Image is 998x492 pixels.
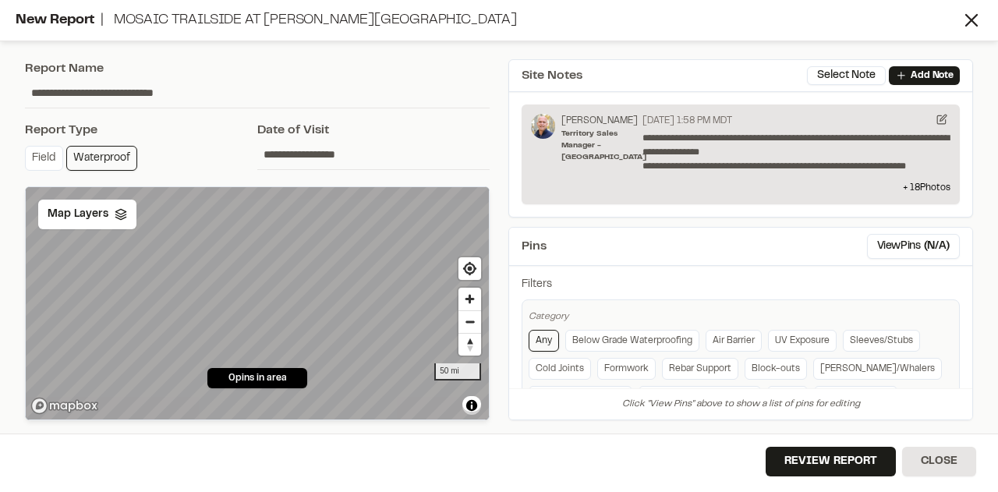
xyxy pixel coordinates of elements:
[639,386,761,408] a: Pier-Pile Caps/Pile Heads
[509,388,972,419] div: Click "View Pins" above to show a list of pins for editing
[814,386,897,408] a: Water Intrusion
[522,237,547,256] span: Pins
[529,330,559,352] a: Any
[813,358,942,380] a: [PERSON_NAME]/Whalers
[462,396,481,415] button: Toggle attribution
[745,358,807,380] a: Block-outs
[531,181,950,195] p: + 18 Photo s
[843,330,920,352] a: Sleeves/Stubs
[529,386,632,408] a: Soldier Piles/Lagging
[529,310,953,324] div: Category
[458,310,481,333] button: Zoom out
[561,114,646,128] p: [PERSON_NAME]
[458,257,481,280] button: Find my location
[924,238,950,255] span: ( N/A )
[807,66,886,85] button: Select Note
[766,447,896,476] button: Review Report
[25,59,490,78] div: Report Name
[114,14,517,27] span: Mosaic Trailside at [PERSON_NAME][GEOGRAPHIC_DATA]
[522,66,582,85] span: Site Notes
[458,311,481,333] span: Zoom out
[662,358,738,380] a: Rebar Support
[767,386,808,408] a: Water
[529,358,591,380] a: Cold Joints
[228,371,287,385] span: 0 pins in area
[25,121,257,140] div: Report Type
[458,288,481,310] button: Zoom in
[911,69,954,83] p: Add Note
[642,114,732,128] p: [DATE] 1:58 PM MDT
[531,114,555,139] img: Stephen Robson
[768,330,837,352] a: UV Exposure
[867,234,960,259] button: ViewPins (N/A)
[458,334,481,356] span: Reset bearing to north
[26,187,490,421] canvas: Map
[522,276,960,293] div: Filters
[434,363,481,381] div: 50 mi
[16,10,961,31] div: New Report
[257,121,490,140] div: Date of Visit
[458,333,481,356] button: Reset bearing to north
[706,330,762,352] a: Air Barrier
[902,447,976,476] button: Close
[565,330,699,352] a: Below Grade Waterproofing
[561,128,646,163] p: Territory Sales Manager -[GEOGRAPHIC_DATA]
[597,358,656,380] a: Formwork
